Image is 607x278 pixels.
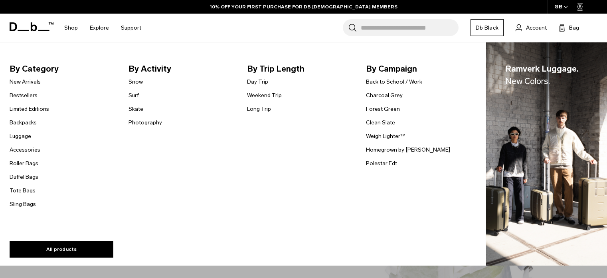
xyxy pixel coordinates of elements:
a: Backpacks [10,118,37,127]
a: Skate [129,105,143,113]
a: Tote Bags [10,186,36,195]
img: Db [486,42,607,266]
a: Day Trip [247,78,268,86]
a: Long Trip [247,105,271,113]
span: By Category [10,62,116,75]
a: Polestar Edt. [366,159,398,168]
a: All products [10,241,113,258]
span: New Colors. [505,76,550,86]
a: Sling Bags [10,200,36,208]
a: Luggage [10,132,31,140]
span: Ramverk Luggage. [505,62,579,88]
a: Clean Slate [366,118,395,127]
a: Accessories [10,146,40,154]
a: Forest Green [366,105,400,113]
a: Ramverk Luggage.New Colors. Db [486,42,607,266]
span: By Activity [129,62,235,75]
a: Weigh Lighter™ [366,132,405,140]
a: Homegrown by [PERSON_NAME] [366,146,450,154]
a: Support [121,14,141,42]
a: 10% OFF YOUR FIRST PURCHASE FOR DB [DEMOGRAPHIC_DATA] MEMBERS [210,3,397,10]
a: Roller Bags [10,159,38,168]
a: Bestsellers [10,91,38,100]
a: Duffel Bags [10,173,38,181]
span: Account [526,24,547,32]
a: New Arrivals [10,78,41,86]
span: By Campaign [366,62,472,75]
a: Weekend Trip [247,91,282,100]
a: Snow [129,78,143,86]
a: Shop [64,14,78,42]
a: Charcoal Grey [366,91,403,100]
span: By Trip Length [247,62,353,75]
button: Bag [559,23,579,32]
a: Photography [129,118,162,127]
a: Explore [90,14,109,42]
a: Limited Editions [10,105,49,113]
nav: Main Navigation [58,14,147,42]
a: Db Black [471,19,504,36]
a: Account [516,23,547,32]
a: Back to School / Work [366,78,422,86]
a: Surf [129,91,139,100]
span: Bag [569,24,579,32]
